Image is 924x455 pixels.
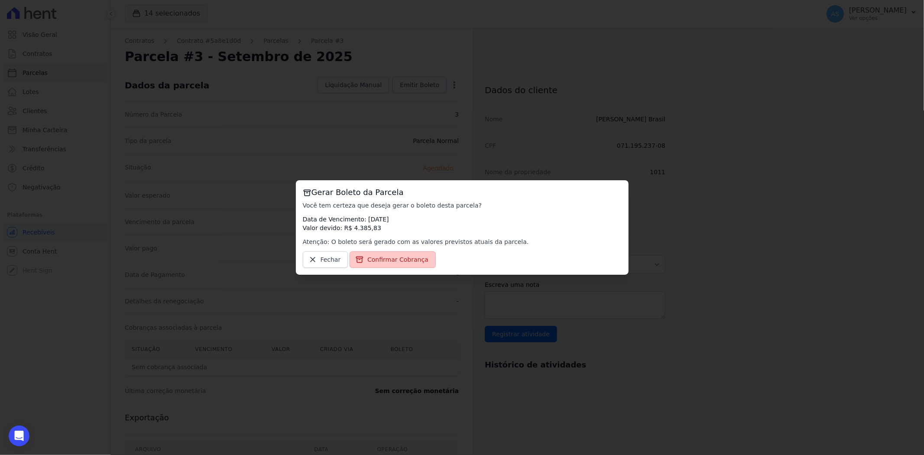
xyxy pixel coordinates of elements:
p: Atenção: O boleto será gerado com as valores previstos atuais da parcela. [303,237,622,246]
h3: Gerar Boleto da Parcela [303,187,622,198]
p: Você tem certeza que deseja gerar o boleto desta parcela? [303,201,622,210]
span: Confirmar Cobrança [367,255,428,264]
span: Fechar [321,255,341,264]
a: Fechar [303,251,348,268]
p: Data de Vencimento: [DATE] Valor devido: R$ 4.385,83 [303,215,622,232]
a: Confirmar Cobrança [350,251,436,268]
div: Open Intercom Messenger [9,426,29,446]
